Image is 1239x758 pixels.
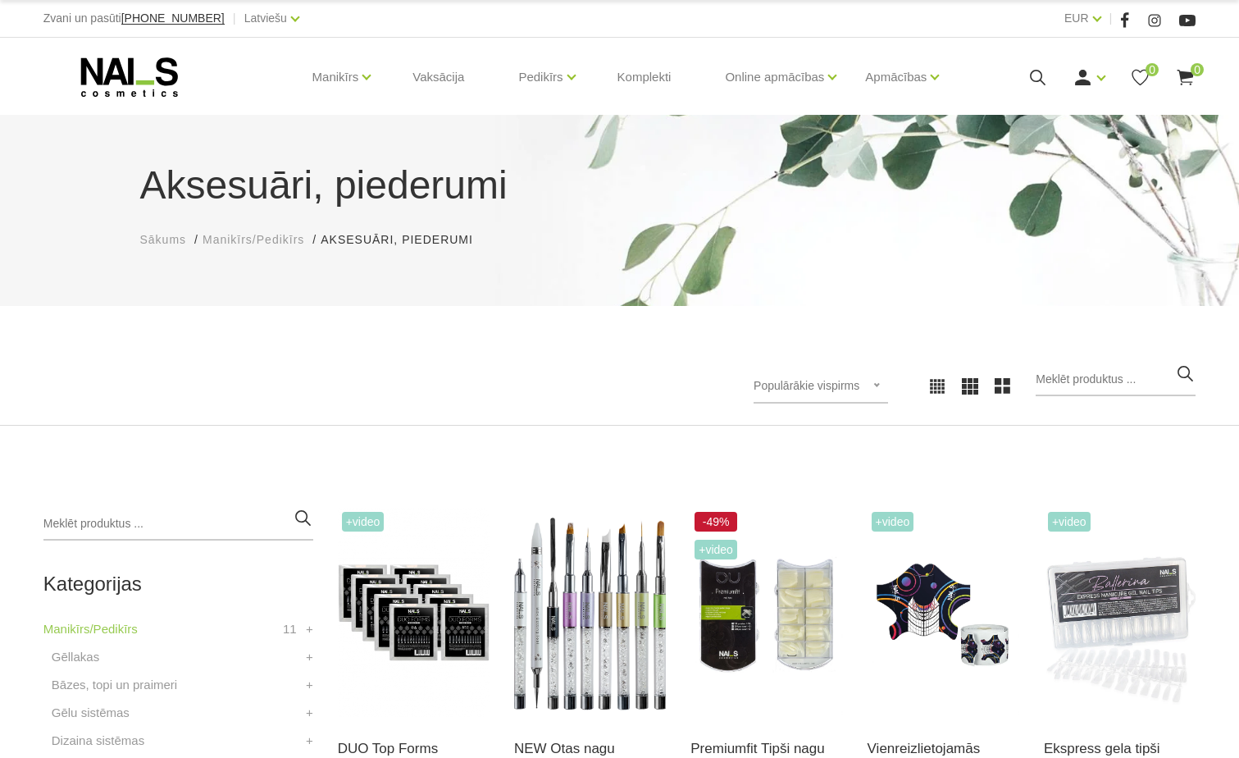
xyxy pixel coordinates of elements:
div: Zvani un pasūti [43,8,225,29]
li: Aksesuāri, piederumi [321,231,490,249]
a: Pedikīrs [518,44,563,110]
span: +Video [342,512,385,532]
a: Vaksācija [399,38,477,116]
span: +Video [695,540,737,559]
span: | [1109,8,1113,29]
a: Manikīrs/Pedikīrs [43,619,138,639]
img: Dažāda veida dizaina otas:- Art Magnetics tools- Spatula Tool- Fork Brush #6- Art U Slant- Oval #... [514,508,666,717]
span: +Video [872,512,914,532]
a: + [306,731,313,751]
span: Populārākie vispirms [754,379,859,392]
input: Meklēt produktus ... [43,508,313,541]
h2: Kategorijas [43,573,313,595]
a: + [306,675,313,695]
a: Sākums [140,231,187,249]
a: + [306,703,313,723]
a: Gēlu sistēmas [52,703,130,723]
a: EUR [1064,8,1089,28]
a: Online apmācības [725,44,824,110]
a: + [306,647,313,667]
span: 0 [1191,63,1204,76]
span: 0 [1146,63,1159,76]
a: + [306,619,313,639]
span: [PHONE_NUMBER] [121,11,225,25]
h1: Aksesuāri, piederumi [140,156,1100,215]
a: Latviešu [244,8,287,28]
span: Manikīrs/Pedikīrs [203,233,304,246]
a: 0 [1130,67,1150,88]
a: Manikīrs [312,44,359,110]
a: Gēllakas [52,647,99,667]
input: Meklēt produktus ... [1036,363,1196,396]
img: Īpaši noturīgas modelēšanas formas, kas maksimāli atvieglo meistara darbu. Izcili cietas, maksimā... [868,508,1019,717]
img: Ekpress gela tipši pieaudzēšanai 240 gab.Gela nagu pieaudzēšana vēl nekad nav bijusi tik vienkārš... [1044,508,1196,717]
img: #1 • Mazs(S) sāna arkas izliekums, normāls/vidējs C izliekums, garā forma • Piemērota standarta n... [338,508,490,717]
span: | [233,8,236,29]
a: [PHONE_NUMBER] [121,12,225,25]
span: 11 [283,619,297,639]
a: Apmācības [865,44,927,110]
span: Sākums [140,233,187,246]
a: Dizaina sistēmas [52,731,144,751]
a: 0 [1175,67,1196,88]
img: Plānas, elastīgas formas. To īpašā forma sniedz iespēju modelēt nagus ar paralēlām sānu malām, kā... [690,508,842,717]
span: -49% [695,512,737,532]
a: Manikīrs/Pedikīrs [203,231,304,249]
span: +Video [1048,512,1091,532]
a: Komplekti [604,38,685,116]
a: Bāzes, topi un praimeri [52,675,177,695]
